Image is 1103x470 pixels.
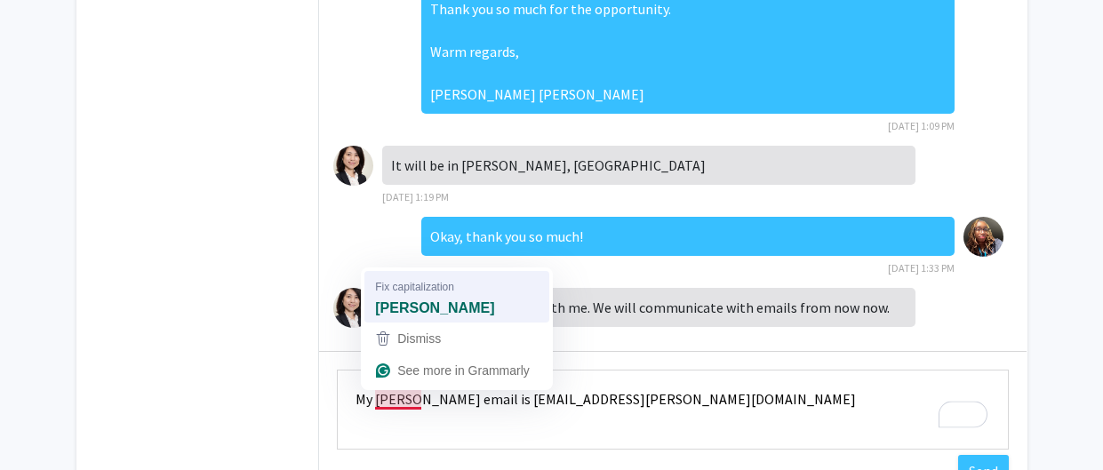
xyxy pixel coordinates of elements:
span: [DATE] 1:09 PM [888,119,955,132]
div: Please share your email with me. We will communicate with emails from now now. [382,288,915,327]
div: It will be in [PERSON_NAME], [GEOGRAPHIC_DATA] [382,146,915,185]
span: [DATE] 1:19 PM [382,190,449,203]
img: Yuejin Li [333,146,373,186]
textarea: To enrich screen reader interactions, please activate Accessibility in Grammarly extension settings [337,370,1009,450]
iframe: Chat [13,390,76,457]
img: Yuejin Li [333,288,373,328]
span: [DATE] 1:33 PM [888,261,955,275]
img: Shakira Charles [963,217,1003,257]
div: Okay, thank you so much! [421,217,955,256]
